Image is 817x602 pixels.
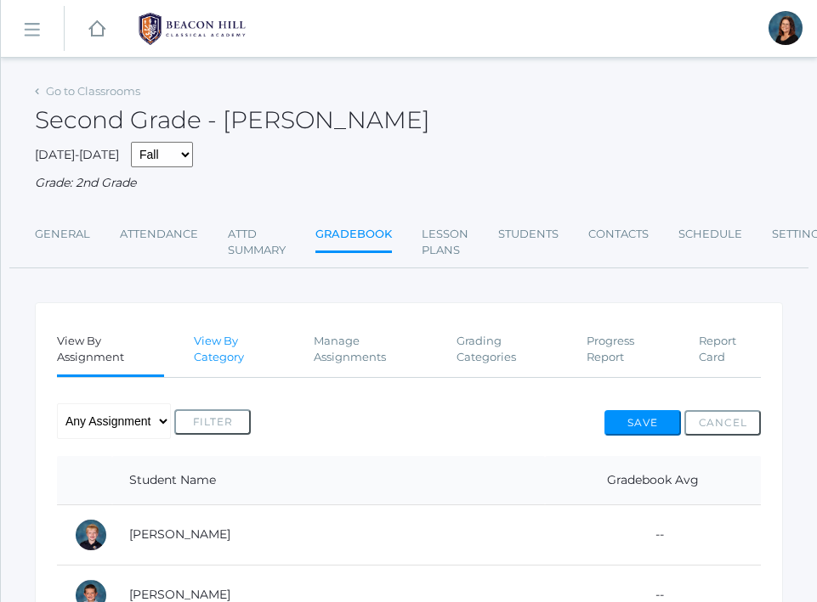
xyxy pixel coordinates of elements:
[545,456,761,505] th: Gradebook Avg
[498,217,559,251] a: Students
[112,456,545,505] th: Student Name
[457,324,557,374] a: Grading Categories
[129,587,230,602] a: [PERSON_NAME]
[314,324,427,374] a: Manage Assignments
[74,518,108,552] div: Jack Adams
[120,217,198,251] a: Attendance
[769,11,803,45] div: Emily Balli
[699,324,761,374] a: Report Card
[604,410,681,436] button: Save
[684,410,761,436] button: Cancel
[228,217,286,267] a: Attd Summary
[194,324,285,374] a: View By Category
[128,8,256,50] img: BHCALogos-05-308ed15e86a5a0abce9b8dd61676a3503ac9727e845dece92d48e8588c001991.png
[545,504,761,565] td: --
[35,107,430,133] h2: Second Grade - [PERSON_NAME]
[57,324,164,377] a: View By Assignment
[678,217,742,251] a: Schedule
[315,217,392,254] a: Gradebook
[46,84,140,98] a: Go to Classrooms
[422,217,468,267] a: Lesson Plans
[588,217,649,251] a: Contacts
[174,409,251,435] button: Filter
[35,174,783,192] div: Grade: 2nd Grade
[129,526,230,542] a: [PERSON_NAME]
[35,217,90,251] a: General
[35,147,119,162] span: [DATE]-[DATE]
[587,324,669,374] a: Progress Report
